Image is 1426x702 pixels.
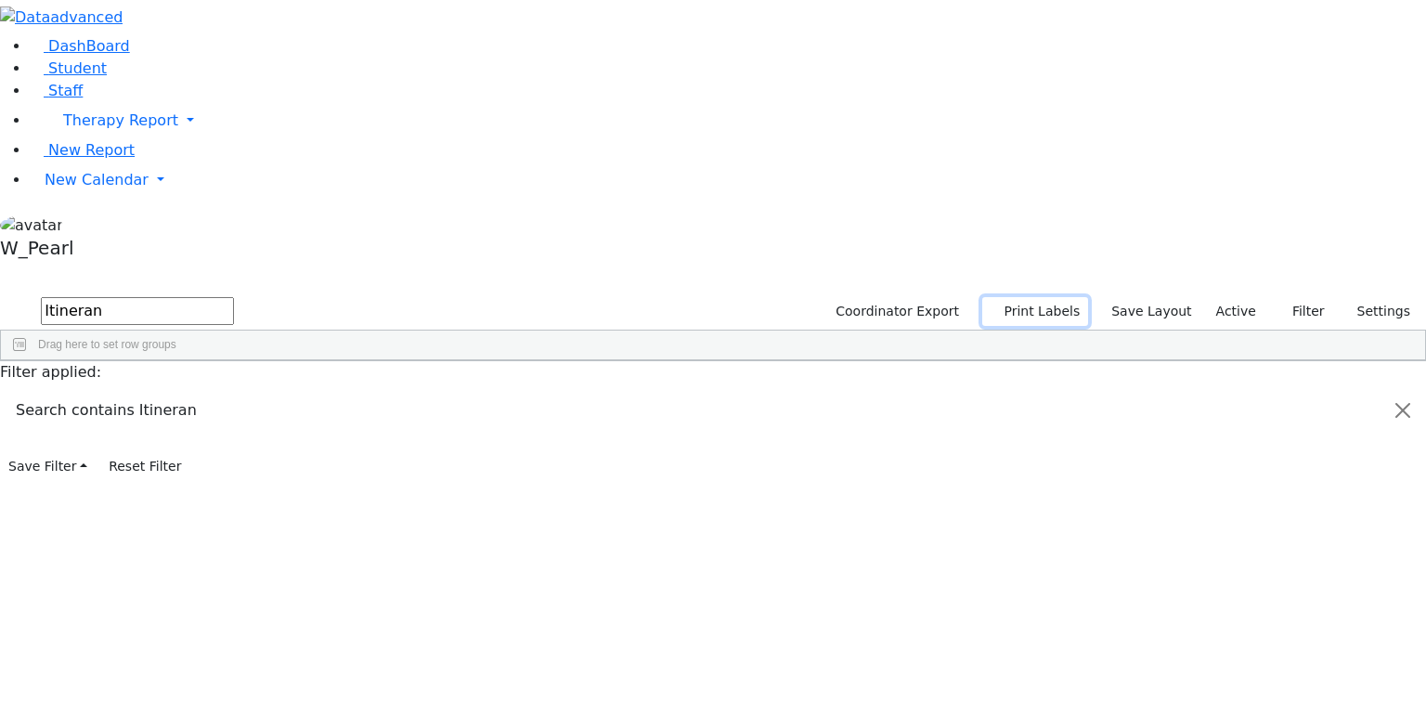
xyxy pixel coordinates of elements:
[30,141,135,159] a: New Report
[1103,297,1199,326] button: Save Layout
[30,82,83,99] a: Staff
[30,162,1426,199] a: New Calendar
[100,452,189,481] button: Reset Filter
[30,59,107,77] a: Student
[982,297,1088,326] button: Print Labels
[1208,297,1264,326] label: Active
[30,37,130,55] a: DashBoard
[45,171,149,188] span: New Calendar
[63,111,178,129] span: Therapy Report
[823,297,967,326] button: Coordinator Export
[41,297,234,325] input: Search
[48,82,83,99] span: Staff
[48,141,135,159] span: New Report
[38,338,176,351] span: Drag here to set row groups
[1333,297,1419,326] button: Settings
[30,102,1426,139] a: Therapy Report
[1381,384,1425,436] button: Close
[1268,297,1333,326] button: Filter
[48,59,107,77] span: Student
[48,37,130,55] span: DashBoard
